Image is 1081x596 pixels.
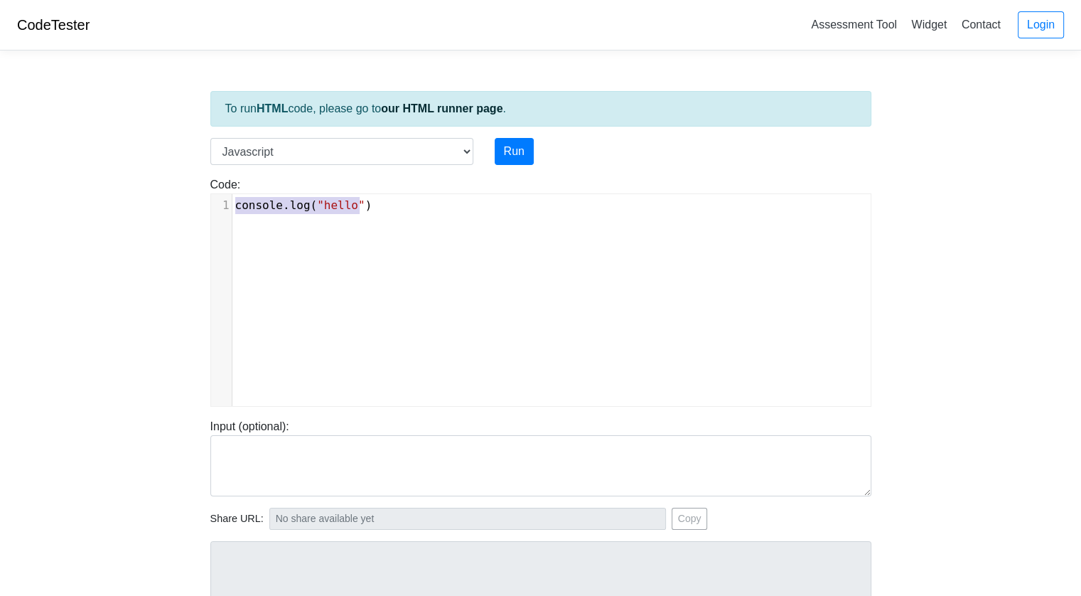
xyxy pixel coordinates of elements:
[200,176,882,407] div: Code:
[381,102,502,115] a: our HTML runner page
[257,102,288,115] strong: HTML
[210,91,871,127] div: To run code, please go to .
[317,198,365,212] span: "hello"
[956,13,1006,36] a: Contact
[200,418,882,496] div: Input (optional):
[17,17,90,33] a: CodeTester
[805,13,903,36] a: Assessment Tool
[1018,11,1064,38] a: Login
[290,198,311,212] span: log
[235,198,283,212] span: console
[235,198,372,212] span: . ( )
[905,13,952,36] a: Widget
[211,197,232,214] div: 1
[210,511,264,527] span: Share URL:
[672,508,708,530] button: Copy
[495,138,534,165] button: Run
[269,508,666,530] input: No share available yet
